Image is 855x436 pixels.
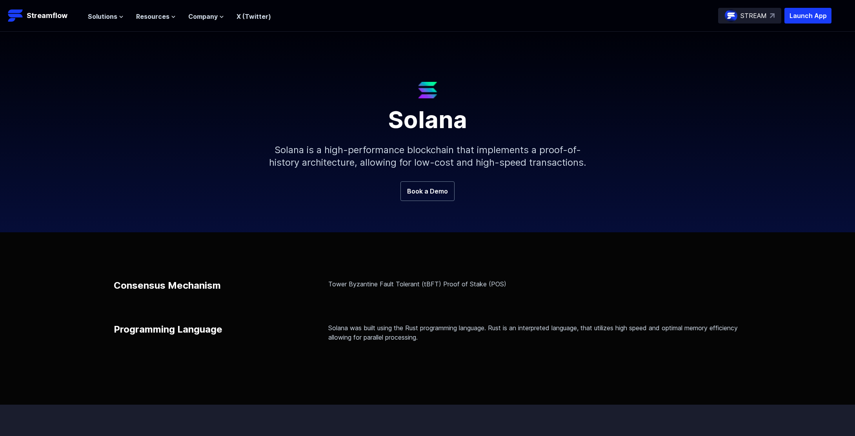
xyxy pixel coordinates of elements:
a: Streamflow [8,8,80,24]
button: Company [188,12,224,21]
span: Solutions [88,12,117,21]
h1: Solana [239,98,616,131]
p: Consensus Mechanism [114,279,221,292]
p: STREAM [740,11,767,20]
img: Streamflow Logo [8,8,24,24]
p: Streamflow [27,10,67,21]
span: Resources [136,12,169,21]
p: Tower Byzantine Fault Tolerant (tBFT) Proof of Stake (POS) [328,279,741,289]
button: Resources [136,12,176,21]
p: Programming Language [114,323,222,336]
p: Solana is a high-performance blockchain that implements a proof-of-history architecture, allowing... [259,131,596,181]
a: X (Twitter) [236,13,271,20]
img: top-right-arrow.svg [770,13,775,18]
img: streamflow-logo-circle.png [725,9,737,22]
button: Launch App [784,8,831,24]
p: Solana was built using the Rust programming language. Rust is an interpreted language, that utili... [328,323,741,342]
a: STREAM [718,8,781,24]
img: Solana [418,82,437,98]
button: Solutions [88,12,124,21]
span: Company [188,12,218,21]
a: Book a Demo [400,181,455,201]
